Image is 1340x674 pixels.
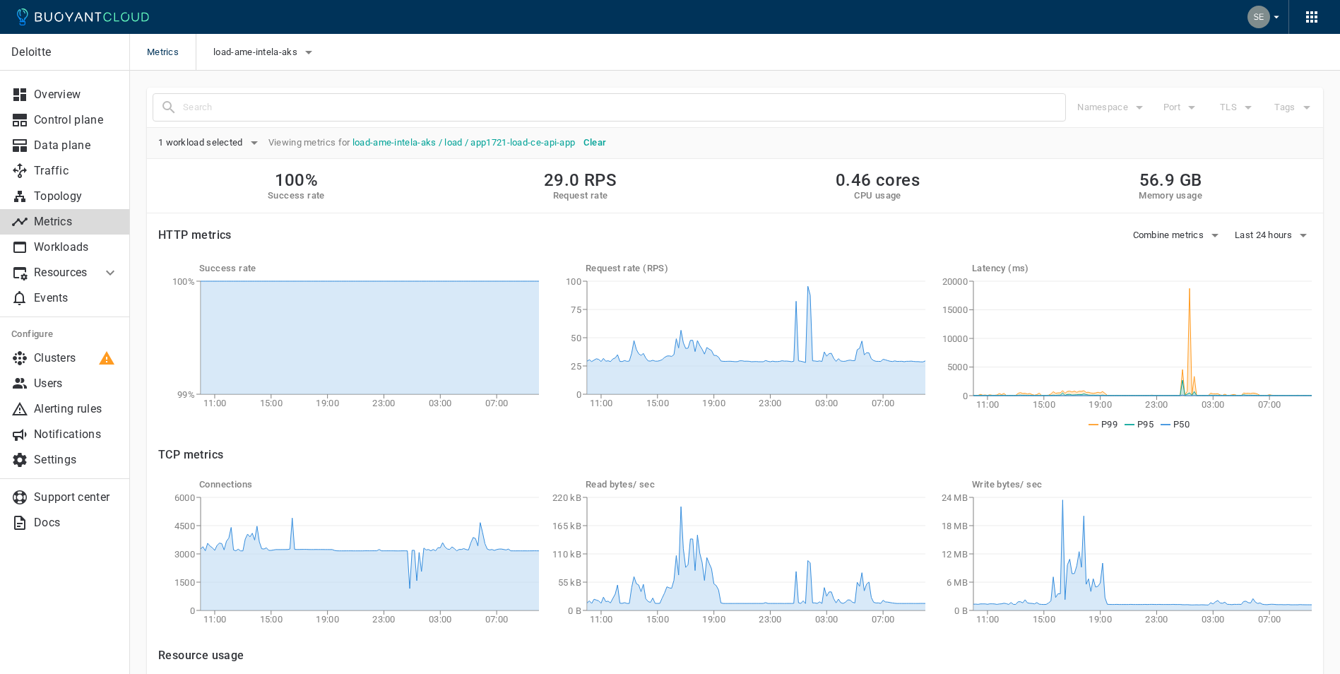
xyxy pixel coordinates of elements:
[976,614,1000,625] tspan: 11:00
[11,45,118,59] p: Deloitte
[836,190,920,201] h5: CPU usage
[158,228,232,242] h4: HTTP metrics
[177,389,195,400] tspan: 99%
[590,398,613,408] tspan: 11:00
[263,137,579,148] span: Viewing metrics for
[34,291,119,305] p: Events
[941,549,968,560] tspan: 12 MB
[34,215,119,229] p: Metrics
[260,398,283,408] tspan: 15:00
[942,276,968,287] tspan: 20000
[34,266,90,280] p: Resources
[34,516,119,530] p: Docs
[1089,399,1112,410] tspan: 19:00
[976,399,1000,410] tspan: 11:00
[34,113,119,127] p: Control plane
[11,329,119,340] h5: Configure
[1202,614,1225,625] tspan: 03:00
[586,263,925,274] h5: Request rate (RPS)
[1133,225,1224,246] button: Combine metrics
[1173,419,1190,430] span: P50
[836,170,920,190] h2: 0.46 cores
[566,276,581,287] tspan: 100
[942,333,968,344] tspan: 10000
[1089,614,1112,625] tspan: 19:00
[34,490,119,504] p: Support center
[578,132,612,153] button: Clear
[316,398,339,408] tspan: 19:00
[203,614,227,625] tspan: 11:00
[1033,399,1056,410] tspan: 15:00
[1139,190,1202,201] h5: Memory usage
[872,398,895,408] tspan: 07:00
[544,170,617,190] h2: 29.0 RPS
[429,614,452,625] tspan: 03:00
[872,614,895,625] tspan: 07:00
[646,398,670,408] tspan: 15:00
[34,138,119,153] p: Data plane
[158,132,263,153] button: 1 workload selected
[172,276,195,287] tspan: 100%
[568,605,581,616] tspan: 0 B
[552,549,581,560] tspan: 110 kB
[34,351,119,365] p: Clusters
[268,170,325,190] h2: 100%
[942,305,968,315] tspan: 15000
[815,614,838,625] tspan: 03:00
[372,398,396,408] tspan: 23:00
[583,137,606,148] h5: Clear
[158,137,246,148] span: 1 workload selected
[947,577,968,588] tspan: 6 MB
[174,549,195,560] tspan: 3000
[158,649,1312,663] h4: Resource usage
[34,164,119,178] p: Traffic
[34,88,119,102] p: Overview
[557,577,581,588] tspan: 55 kB
[1145,614,1168,625] tspan: 23:00
[174,577,195,588] tspan: 1500
[260,614,283,625] tspan: 15:00
[571,361,581,372] tspan: 25
[1133,230,1207,241] span: Combine metrics
[571,333,581,343] tspan: 50
[34,402,119,416] p: Alerting rules
[316,614,339,625] tspan: 19:00
[552,492,581,503] tspan: 220 kB
[1247,6,1270,28] img: Sesha Pillutla
[1145,399,1168,410] tspan: 23:00
[702,398,725,408] tspan: 19:00
[34,189,119,203] p: Topology
[576,389,581,400] tspan: 0
[34,427,119,442] p: Notifications
[954,605,968,616] tspan: 0 B
[1101,419,1117,430] span: P99
[941,521,968,531] tspan: 18 MB
[1258,614,1281,625] tspan: 07:00
[947,362,968,372] tspan: 5000
[147,34,196,71] span: Metrics
[199,263,539,274] h5: Success rate
[268,190,325,201] h5: Success rate
[429,398,452,408] tspan: 03:00
[972,479,1312,490] h5: Write bytes / sec
[941,492,968,503] tspan: 24 MB
[213,47,300,58] span: load-ame-intela-aks
[34,453,119,467] p: Settings
[586,479,925,490] h5: Read bytes / sec
[646,614,670,625] tspan: 15:00
[1235,225,1312,246] button: Last 24 hours
[485,398,509,408] tspan: 07:00
[174,521,195,531] tspan: 4500
[213,42,317,63] button: load-ame-intela-aks
[1258,399,1281,410] tspan: 07:00
[485,614,509,625] tspan: 07:00
[963,391,968,401] tspan: 0
[702,614,725,625] tspan: 19:00
[1033,614,1056,625] tspan: 15:00
[34,240,119,254] p: Workloads
[174,492,195,503] tspan: 6000
[815,398,838,408] tspan: 03:00
[590,614,613,625] tspan: 11:00
[190,605,195,616] tspan: 0
[544,190,617,201] h5: Request rate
